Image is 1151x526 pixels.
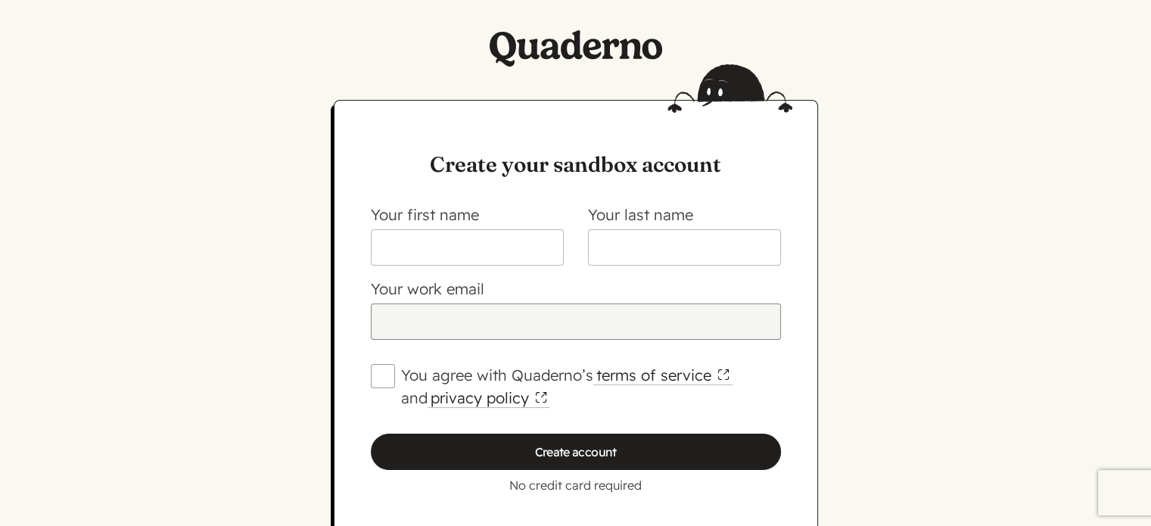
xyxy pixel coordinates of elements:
label: You agree with Quaderno’s and [401,364,781,409]
p: No credit card required [371,476,781,494]
label: Your last name [588,205,693,224]
a: privacy policy [428,388,550,408]
label: Your first name [371,205,479,224]
label: Your work email [371,279,484,298]
input: Create account [371,434,781,470]
a: terms of service [593,366,733,385]
h1: Create your sandbox account [371,149,781,179]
